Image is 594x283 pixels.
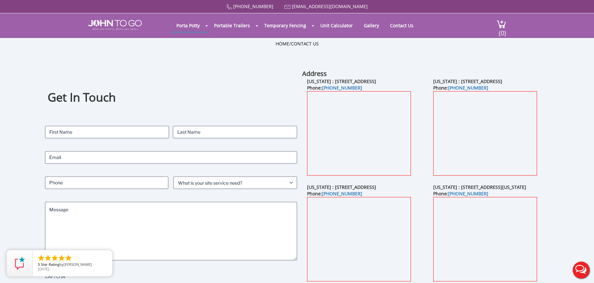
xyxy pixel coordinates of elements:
a: [EMAIL_ADDRESS][DOMAIN_NAME] [292,3,368,9]
li:  [37,254,45,262]
img: Call [226,4,232,10]
input: Phone [45,177,169,189]
input: Email [45,151,297,164]
li:  [44,254,52,262]
button: Live Chat [568,257,594,283]
span: Star Rating [41,262,59,267]
li:  [58,254,65,262]
a: Gallery [359,19,384,32]
img: Mail [284,5,291,9]
a: [PHONE_NUMBER] [322,191,362,197]
a: Porta Potty [172,19,205,32]
a: [PHONE_NUMBER] [448,85,488,91]
a: Contact Us [291,41,319,47]
b: [US_STATE] : [STREET_ADDRESS] [307,184,376,190]
img: cart a [496,20,506,29]
a: Unit Calculator [315,19,358,32]
b: Phone: [433,191,488,197]
a: Home [276,41,289,47]
span: by [38,263,107,267]
b: Phone: [433,85,488,91]
h1: Get In Touch [48,90,294,105]
b: [US_STATE] : [STREET_ADDRESS] [307,78,376,84]
input: Last Name [173,126,297,138]
span: [PERSON_NAME] [64,262,92,267]
label: CAPTCHA [45,273,297,280]
span: [DATE] [38,266,49,271]
span: 5 [38,262,40,267]
a: [PHONE_NUMBER] [233,3,273,9]
b: Address [302,69,327,78]
ul: / [276,41,319,47]
b: Phone: [307,191,362,197]
img: Review Rating [13,257,26,270]
b: [US_STATE] : [STREET_ADDRESS] [433,78,502,84]
b: Phone: [307,85,362,91]
img: JOHN to go [88,20,142,30]
a: Contact Us [385,19,418,32]
a: [PHONE_NUMBER] [448,191,488,197]
span: (0) [498,23,506,37]
a: Temporary Fencing [259,19,311,32]
a: [PHONE_NUMBER] [322,85,362,91]
li:  [65,254,72,262]
b: [US_STATE] : [STREET_ADDRESS][US_STATE] [433,184,526,190]
a: Portable Trailers [209,19,255,32]
li:  [51,254,59,262]
input: First Name [45,126,169,138]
